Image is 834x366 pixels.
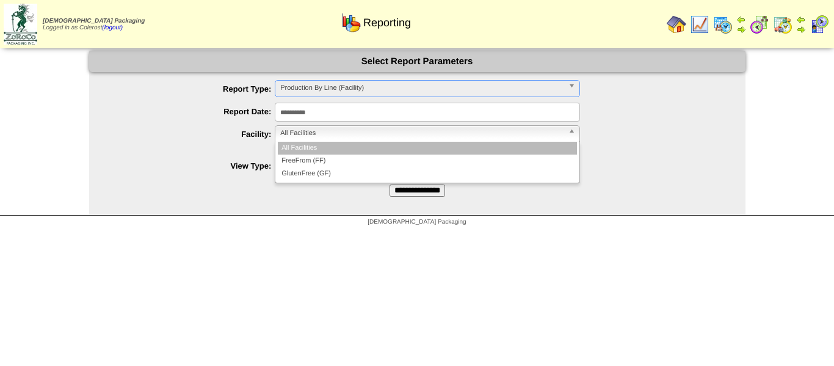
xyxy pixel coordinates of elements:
[736,24,746,34] img: arrowright.gif
[114,84,275,93] label: Report Type:
[363,16,411,29] span: Reporting
[4,4,37,45] img: zoroco-logo-small.webp
[89,51,745,72] div: Select Report Parameters
[667,15,686,34] img: home.gif
[278,167,577,180] li: GlutenFree (GF)
[810,15,829,34] img: calendarcustomer.gif
[773,15,792,34] img: calendarinout.gif
[796,24,806,34] img: arrowright.gif
[280,126,564,141] span: All Facilities
[690,15,709,34] img: line_graph.gif
[102,24,123,31] a: (logout)
[736,15,746,24] img: arrowleft.gif
[43,18,145,31] span: Logged in as Colerost
[278,155,577,167] li: FreeFrom (FF)
[280,81,564,95] span: Production By Line (Facility)
[114,161,275,170] label: View Type:
[278,142,577,155] li: All Facilities
[713,15,733,34] img: calendarprod.gif
[796,15,806,24] img: arrowleft.gif
[750,15,769,34] img: calendarblend.gif
[43,18,145,24] span: [DEMOGRAPHIC_DATA] Packaging
[114,130,275,139] label: Facility:
[341,13,361,32] img: graph.gif
[368,219,466,225] span: [DEMOGRAPHIC_DATA] Packaging
[114,107,275,116] label: Report Date:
